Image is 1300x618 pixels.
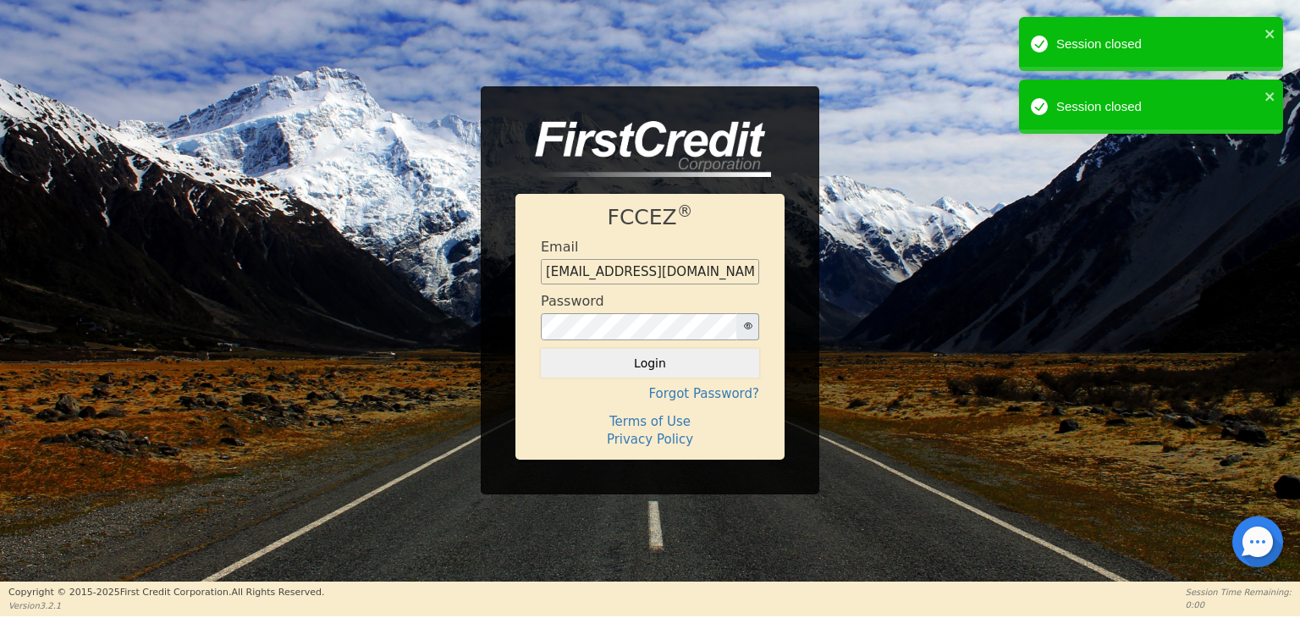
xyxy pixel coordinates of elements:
h4: Forgot Password? [541,386,759,401]
button: close [1264,24,1276,43]
h4: Terms of Use [541,414,759,429]
button: Login [541,349,759,378]
div: Session closed [1056,35,1259,54]
span: All Rights Reserved. [231,587,324,598]
button: close [1264,86,1276,106]
p: Copyright © 2015- 2025 First Credit Corporation. [8,586,324,600]
h1: FCCEZ [541,205,759,230]
input: password [541,313,737,340]
input: Enter email [541,259,759,284]
p: Session Time Remaining: [1186,586,1292,599]
h4: Privacy Policy [541,432,759,447]
p: 0:00 [1186,599,1292,611]
h4: Email [541,239,578,255]
div: Session closed [1056,97,1259,117]
img: logo-CMu_cnol.png [515,121,771,177]
p: Version 3.2.1 [8,599,324,612]
sup: ® [677,202,693,220]
h4: Password [541,293,604,309]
